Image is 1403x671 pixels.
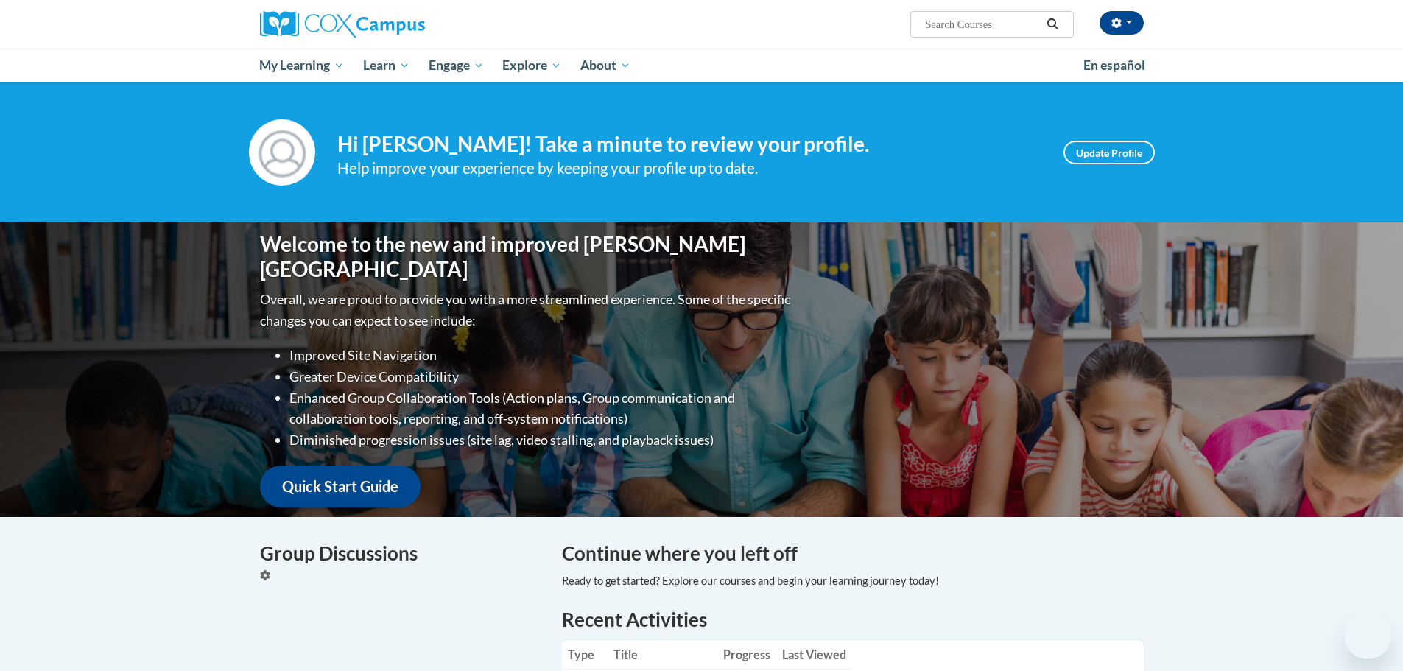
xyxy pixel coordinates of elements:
a: Learn [354,49,419,82]
a: About [571,49,640,82]
span: My Learning [259,57,344,74]
li: Improved Site Navigation [289,345,794,366]
li: Greater Device Compatibility [289,366,794,387]
button: Search [1041,15,1063,33]
a: Engage [419,49,493,82]
span: Explore [502,57,561,74]
th: Title [608,640,717,670]
span: En español [1083,57,1145,73]
th: Progress [717,640,776,670]
input: Search Courses [924,15,1041,33]
span: Learn [363,57,409,74]
a: Explore [493,49,571,82]
li: Diminished progression issues (site lag, video stalling, and playback issues) [289,429,794,451]
a: Cox Campus [260,11,540,38]
a: En español [1074,50,1155,81]
span: About [580,57,630,74]
button: Account Settings [1100,11,1144,35]
a: Quick Start Guide [260,466,421,507]
img: Cox Campus [260,11,425,38]
div: Help improve your experience by keeping your profile up to date. [337,156,1041,180]
a: My Learning [250,49,354,82]
h4: Continue where you left off [562,539,1144,568]
iframe: Button to launch messaging window [1344,612,1391,659]
h1: Welcome to the new and improved [PERSON_NAME][GEOGRAPHIC_DATA] [260,232,794,281]
th: Type [562,640,608,670]
a: Update Profile [1063,141,1155,164]
h4: Group Discussions [260,539,540,568]
th: Last Viewed [776,640,852,670]
img: Profile Image [249,119,315,186]
li: Enhanced Group Collaboration Tools (Action plans, Group communication and collaboration tools, re... [289,387,794,430]
p: Overall, we are proud to provide you with a more streamlined experience. Some of the specific cha... [260,289,794,331]
h4: Hi [PERSON_NAME]! Take a minute to review your profile. [337,132,1041,157]
span: Engage [429,57,484,74]
h1: Recent Activities [562,606,1144,633]
div: Main menu [238,49,1166,82]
